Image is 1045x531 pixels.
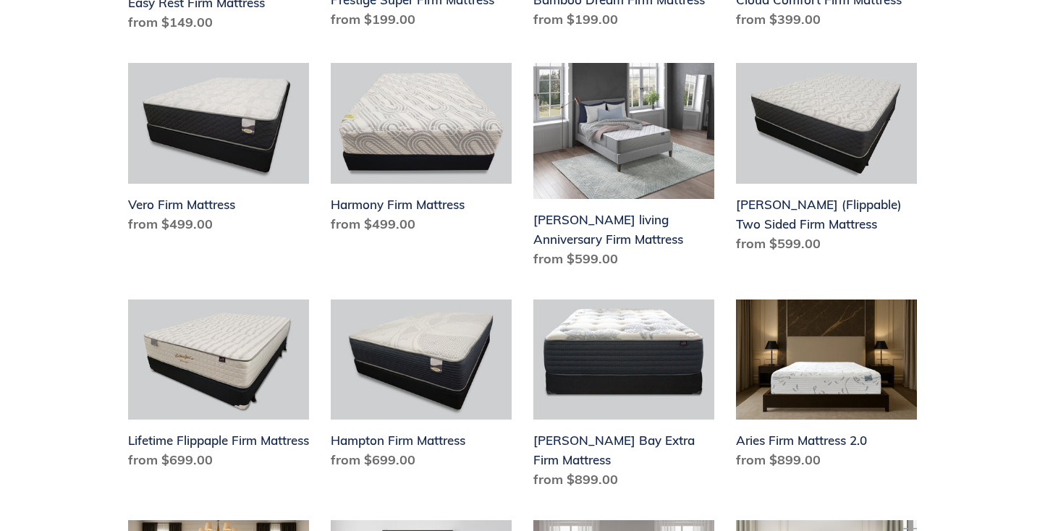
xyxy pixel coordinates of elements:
[331,63,512,239] a: Harmony Firm Mattress
[533,300,714,496] a: Chadwick Bay Extra Firm Mattress
[736,300,917,476] a: Aries Firm Mattress 2.0
[128,300,309,476] a: Lifetime Flippaple Firm Mattress
[331,300,512,476] a: Hampton Firm Mattress
[736,63,917,259] a: Del Ray (Flippable) Two Sided Firm Mattress
[128,63,309,239] a: Vero Firm Mattress
[533,63,714,274] a: Scott living Anniversary Firm Mattress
